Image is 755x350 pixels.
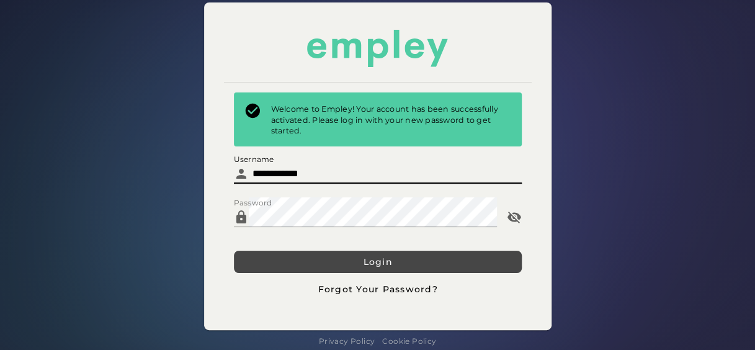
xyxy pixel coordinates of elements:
[382,335,436,348] a: Cookie Policy
[234,251,522,273] button: Login
[507,210,522,225] i: Password appended action
[271,102,512,137] div: Welcome to Empley! Your account has been successfully activated. Please log in with your new pass...
[317,284,438,295] span: Forgot Your Password?
[319,335,375,348] a: Privacy Policy
[234,278,522,300] button: Forgot Your Password?
[362,256,393,267] span: Login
